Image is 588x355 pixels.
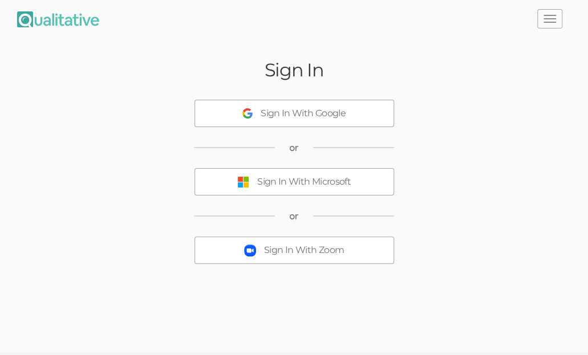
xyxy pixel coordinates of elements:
[257,176,351,189] div: Sign In With Microsoft
[242,108,253,119] img: Sign In With Google
[264,60,323,80] h2: Sign In
[194,100,394,127] button: Sign In With Google
[17,11,99,27] img: Qualitative
[244,244,256,256] img: Sign In With Zoom
[194,168,394,195] button: Sign In With Microsoft
[289,141,299,154] span: or
[261,107,346,120] div: Sign In With Google
[237,176,249,188] img: Sign In With Microsoft
[264,244,344,257] div: Sign In With Zoom
[289,210,299,223] span: or
[531,300,588,355] iframe: Chat Widget
[194,236,394,264] button: Sign In With Zoom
